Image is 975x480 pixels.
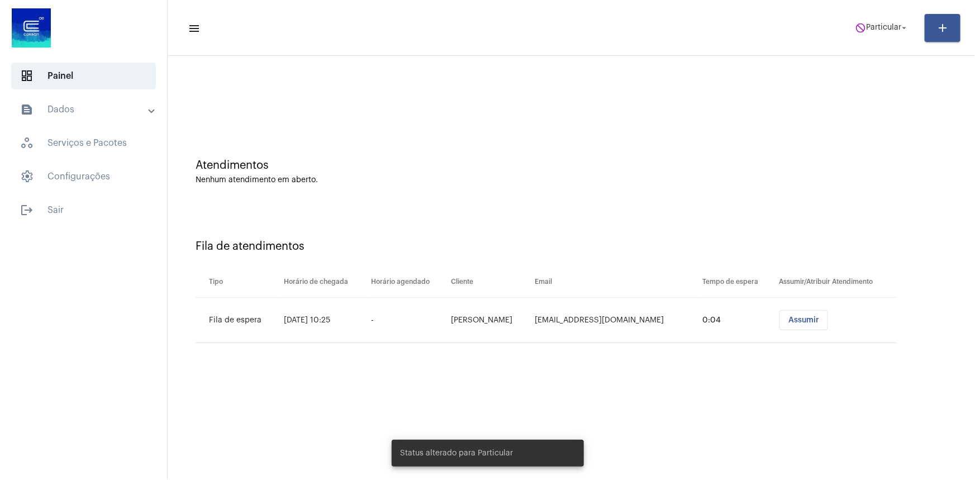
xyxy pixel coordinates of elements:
td: Fila de espera [196,298,281,343]
td: [DATE] 10:25 [281,298,368,343]
button: Assumir [779,310,828,330]
td: 0:04 [700,298,776,343]
div: Atendimentos [196,159,947,172]
span: Assumir [788,316,819,324]
span: Configurações [11,163,156,190]
td: - [368,298,448,343]
mat-icon: add [936,21,949,35]
th: Email [532,267,700,298]
span: Status alterado para Particular [401,448,513,459]
td: [PERSON_NAME] [448,298,532,343]
span: sidenav icon [20,69,34,83]
div: Fila de atendimentos [196,240,947,253]
mat-icon: sidenav icon [188,22,199,35]
mat-icon: do_not_disturb [855,22,866,34]
th: Tipo [196,267,281,298]
mat-panel-title: Dados [20,103,149,116]
th: Horário agendado [368,267,448,298]
mat-icon: arrow_drop_down [899,23,909,33]
span: sidenav icon [20,170,34,183]
button: Particular [848,17,916,39]
span: Serviços e Pacotes [11,130,156,156]
span: Sair [11,197,156,224]
span: Particular [866,24,901,32]
th: Cliente [448,267,532,298]
th: Horário de chegada [281,267,368,298]
mat-expansion-panel-header: sidenav iconDados [7,96,167,123]
th: Assumir/Atribuir Atendimento [776,267,897,298]
div: Nenhum atendimento em aberto. [196,176,947,184]
mat-chip-list: selection [779,310,897,330]
img: d4669ae0-8c07-2337-4f67-34b0df7f5ae4.jpeg [9,6,54,50]
span: sidenav icon [20,136,34,150]
span: Painel [11,63,156,89]
mat-icon: sidenav icon [20,103,34,116]
mat-icon: sidenav icon [20,203,34,217]
th: Tempo de espera [700,267,776,298]
td: [EMAIL_ADDRESS][DOMAIN_NAME] [532,298,700,343]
